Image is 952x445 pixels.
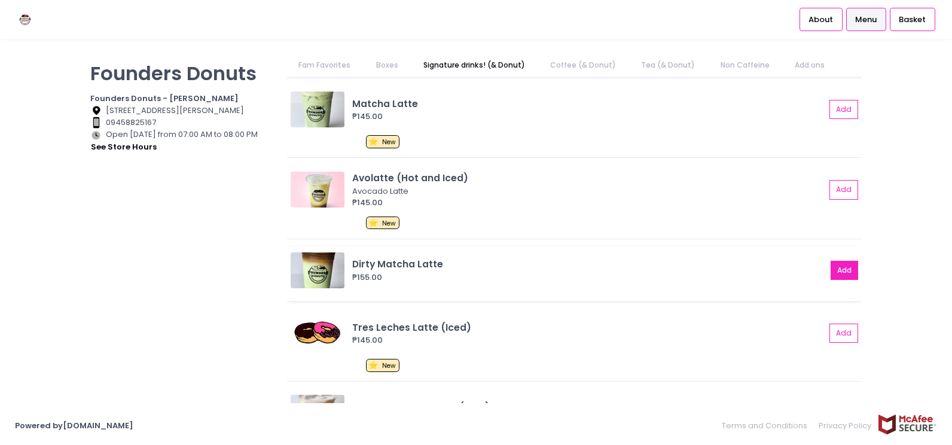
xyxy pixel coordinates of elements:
span: ⭐ [368,359,378,371]
img: logo [15,9,36,30]
a: Powered by[DOMAIN_NAME] [15,420,133,431]
a: About [800,8,843,31]
b: Founders Donuts - [PERSON_NAME] [90,93,239,104]
img: Salted Caramel Latte (Iced) [291,395,344,431]
div: Tres Leches Latte (Iced) [352,321,825,334]
button: Add [829,180,858,200]
a: Fam Favorites [287,54,362,77]
div: ₱145.00 [352,197,825,209]
a: Privacy Policy [813,414,878,437]
button: Add [831,261,858,281]
div: 09458825167 [90,117,272,129]
a: Signature drinks! (& Donut) [411,54,536,77]
span: New [382,219,396,228]
a: Coffee (& Donut) [539,54,628,77]
div: Dirty Matcha Latte [352,257,826,271]
div: ₱145.00 [352,111,825,123]
div: Salted Caramel Latte (Iced) [352,400,825,414]
span: Menu [855,14,877,26]
div: Avocado Latte [352,185,822,197]
span: ⭐ [368,136,378,147]
a: Tea (& Donut) [630,54,707,77]
button: Add [829,324,858,343]
span: Basket [899,14,926,26]
img: Dirty Matcha Latte [291,252,344,288]
button: Add [829,100,858,120]
img: Avolatte (Hot and Iced) [291,172,344,208]
img: Tres Leches Latte (Iced) [291,315,344,351]
div: ₱145.00 [352,334,825,346]
div: ₱155.00 [352,272,826,284]
a: Menu [846,8,886,31]
a: Add ons [783,54,836,77]
span: New [382,361,396,370]
span: About [808,14,833,26]
span: New [382,138,396,147]
img: Matcha Latte [291,92,344,127]
div: Avolatte (Hot and Iced) [352,171,825,185]
p: Founders Donuts [90,62,272,85]
a: Boxes [364,54,410,77]
div: Matcha Latte [352,97,825,111]
div: Open [DATE] from 07:00 AM to 08:00 PM [90,129,272,154]
div: [STREET_ADDRESS][PERSON_NAME] [90,105,272,117]
img: mcafee-secure [877,414,937,435]
a: Non Caffeine [709,54,781,77]
button: see store hours [90,141,157,154]
span: ⭐ [368,217,378,228]
a: Terms and Conditions [722,414,813,437]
